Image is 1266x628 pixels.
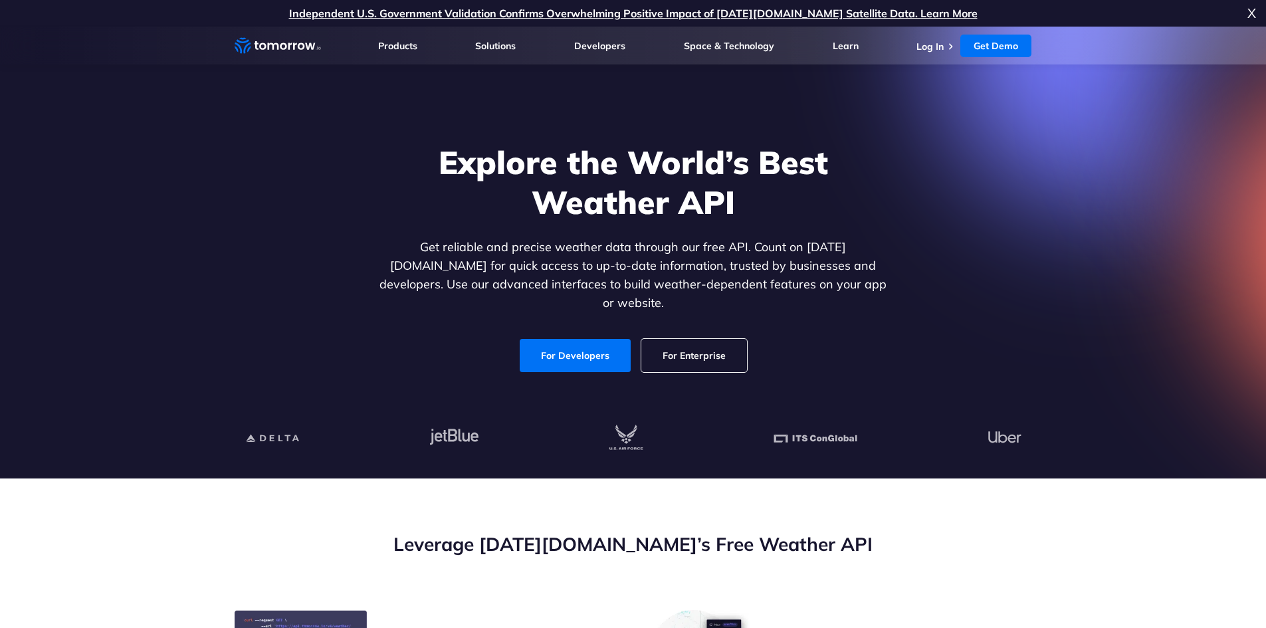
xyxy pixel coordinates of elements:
a: For Enterprise [641,339,747,372]
a: Solutions [475,40,516,52]
h2: Leverage [DATE][DOMAIN_NAME]’s Free Weather API [235,532,1032,557]
a: For Developers [520,339,631,372]
a: Home link [235,36,321,56]
a: Space & Technology [684,40,774,52]
a: Products [378,40,417,52]
h1: Explore the World’s Best Weather API [377,142,890,222]
a: Get Demo [960,35,1031,57]
a: Developers [574,40,625,52]
a: Independent U.S. Government Validation Confirms Overwhelming Positive Impact of [DATE][DOMAIN_NAM... [289,7,978,20]
a: Log In [916,41,944,52]
a: Learn [833,40,859,52]
p: Get reliable and precise weather data through our free API. Count on [DATE][DOMAIN_NAME] for quic... [377,238,890,312]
